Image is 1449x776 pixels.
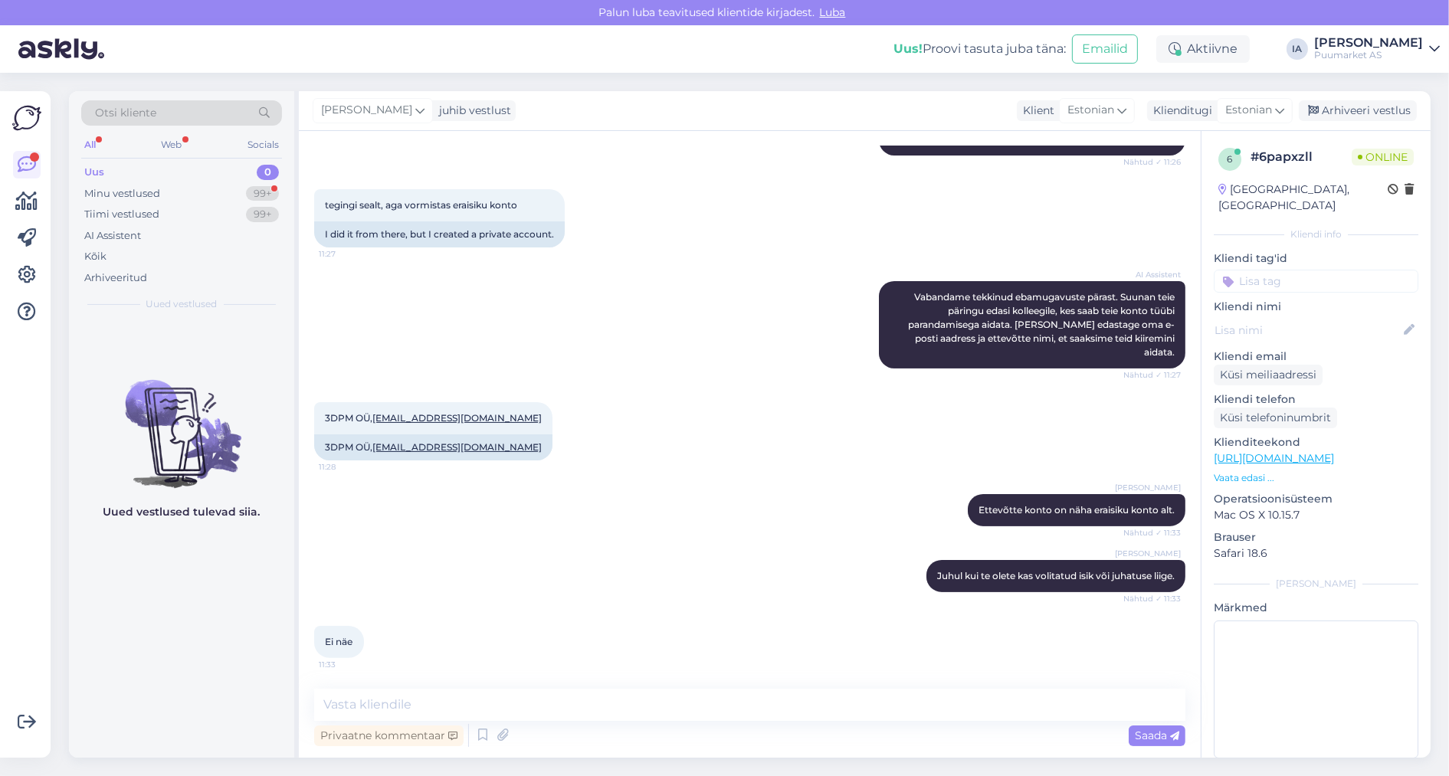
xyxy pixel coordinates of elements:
span: [PERSON_NAME] [1115,548,1181,559]
span: Otsi kliente [95,105,156,121]
div: AI Assistent [84,228,141,244]
div: Socials [244,135,282,155]
span: Estonian [1225,102,1272,119]
div: 0 [257,165,279,180]
div: juhib vestlust [433,103,511,119]
p: Safari 18.6 [1214,545,1418,562]
div: # 6papxzll [1251,148,1352,166]
span: Saada [1135,729,1179,742]
span: Luba [815,5,851,19]
span: Online [1352,149,1414,165]
p: Brauser [1214,529,1418,545]
div: 99+ [246,186,279,201]
div: Web [159,135,185,155]
div: Klient [1017,103,1054,119]
a: [PERSON_NAME]Puumarket AS [1314,37,1440,61]
a: [URL][DOMAIN_NAME] [1214,451,1334,465]
p: Kliendi email [1214,349,1418,365]
span: 11:28 [319,461,376,473]
span: 3DPM OÜ, [325,412,542,424]
span: Nähtud ✓ 11:33 [1123,527,1181,539]
div: Küsi meiliaadressi [1214,365,1323,385]
p: Operatsioonisüsteem [1214,491,1418,507]
span: AI Assistent [1123,269,1181,280]
div: Arhiveeri vestlus [1299,100,1417,121]
div: [PERSON_NAME] [1314,37,1423,49]
p: Uued vestlused tulevad siia. [103,504,261,520]
span: Nähtud ✓ 11:26 [1123,156,1181,168]
span: Ei näe [325,636,352,647]
div: Uus [84,165,104,180]
button: Emailid [1072,34,1138,64]
div: Minu vestlused [84,186,160,201]
div: I did it from there, but I created a private account. [314,221,565,247]
span: Uued vestlused [146,297,218,311]
p: Klienditeekond [1214,434,1418,450]
div: Privaatne kommentaar [314,725,464,746]
p: Kliendi telefon [1214,391,1418,408]
span: 11:33 [319,659,376,670]
a: [EMAIL_ADDRESS][DOMAIN_NAME] [372,441,542,453]
span: [PERSON_NAME] [1115,482,1181,493]
div: All [81,135,99,155]
div: 99+ [246,207,279,222]
div: Puumarket AS [1314,49,1423,61]
div: IA [1287,38,1308,60]
div: Kliendi info [1214,228,1418,241]
span: 11:27 [319,248,376,260]
div: Küsi telefoninumbrit [1214,408,1337,428]
div: [GEOGRAPHIC_DATA], [GEOGRAPHIC_DATA] [1218,182,1388,214]
span: Nähtud ✓ 11:33 [1123,593,1181,604]
div: Klienditugi [1147,103,1212,119]
p: Mac OS X 10.15.7 [1214,507,1418,523]
input: Lisa nimi [1215,322,1401,339]
span: tegingi sealt, aga vormistas eraisiku konto [325,199,517,211]
span: Juhul kui te olete kas volitatud isik või juhatuse liige. [937,570,1175,581]
div: Aktiivne [1156,35,1250,63]
div: [PERSON_NAME] [1214,577,1418,591]
p: Vaata edasi ... [1214,471,1418,485]
span: Nähtud ✓ 11:27 [1123,369,1181,381]
div: Proovi tasuta juba täna: [893,40,1066,58]
p: Kliendi nimi [1214,299,1418,315]
img: Askly Logo [12,103,41,133]
div: Tiimi vestlused [84,207,159,222]
div: Kõik [84,249,107,264]
div: Arhiveeritud [84,270,147,286]
input: Lisa tag [1214,270,1418,293]
img: No chats [69,352,294,490]
div: 3DPM OÜ, [314,434,552,460]
b: Uus! [893,41,923,56]
span: [PERSON_NAME] [321,102,412,119]
span: Estonian [1067,102,1114,119]
span: Vabandame tekkinud ebamugavuste pärast. Suunan teie päringu edasi kolleegile, kes saab teie konto... [908,291,1177,358]
span: Ettevõtte konto on näha eraisiku konto alt. [979,504,1175,516]
p: Kliendi tag'id [1214,250,1418,267]
span: 6 [1228,153,1233,165]
p: Märkmed [1214,600,1418,616]
a: [EMAIL_ADDRESS][DOMAIN_NAME] [372,412,542,424]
